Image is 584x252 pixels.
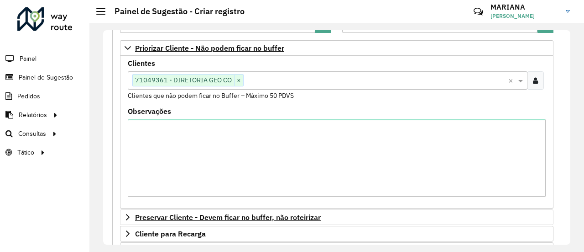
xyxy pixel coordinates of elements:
label: Observações [128,106,171,117]
span: Preservar Cliente - Devem ficar no buffer, não roteirizar [135,214,321,221]
span: [PERSON_NAME] [490,12,559,20]
label: Clientes [128,58,155,69]
div: Priorizar Cliente - Não podem ficar no buffer [120,56,553,209]
a: Preservar Cliente - Devem ficar no buffer, não roteirizar [120,209,553,225]
span: Pedidos [17,91,40,101]
span: Tático [17,148,34,157]
h2: Painel de Sugestão - Criar registro [105,6,245,16]
span: Cliente para Recarga [135,230,206,237]
a: Priorizar Cliente - Não podem ficar no buffer [120,40,553,56]
span: × [234,75,243,86]
span: Painel [20,54,36,64]
span: Priorizar Cliente - Não podem ficar no buffer [135,44,284,52]
a: Cliente para Recarga [120,226,553,241]
span: Clear all [508,75,516,86]
small: Clientes que não podem ficar no Buffer – Máximo 50 PDVS [128,91,294,100]
span: Consultas [18,129,46,139]
a: Contato Rápido [469,2,488,21]
span: Relatórios [19,110,47,120]
h3: MARIANA [490,3,559,11]
span: 71049361 - DIRETORIA GEO CO [133,75,234,86]
span: Painel de Sugestão [19,73,73,82]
